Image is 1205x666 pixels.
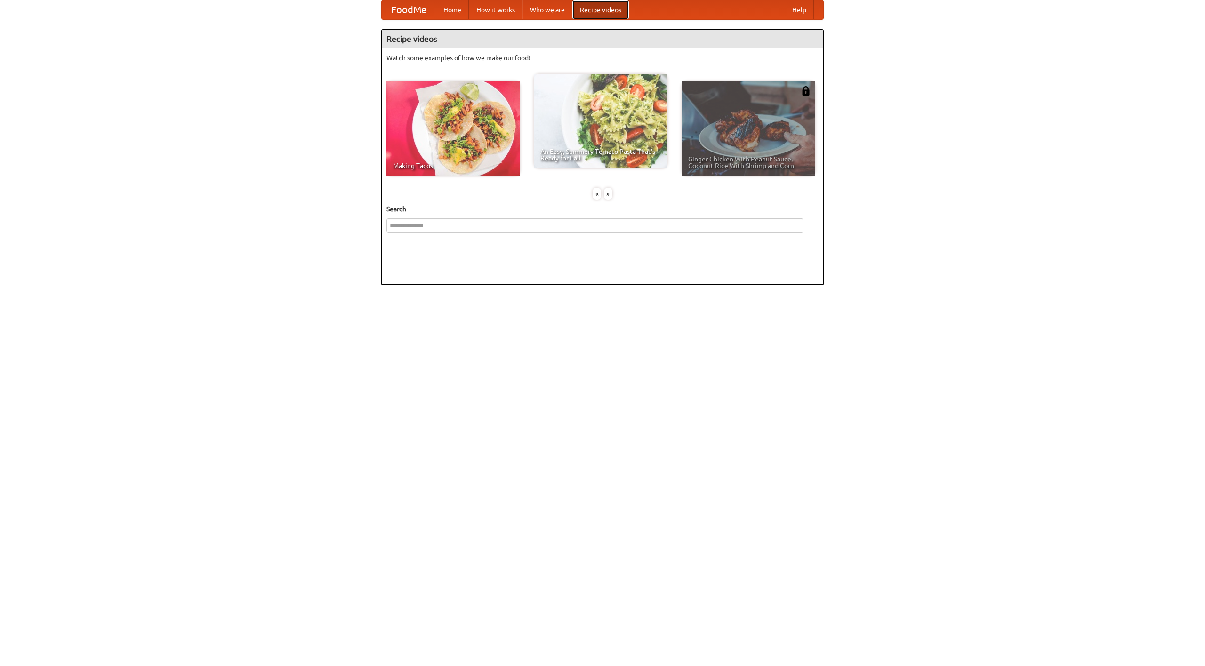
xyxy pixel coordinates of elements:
a: Help [785,0,814,19]
img: 483408.png [801,86,811,96]
h4: Recipe videos [382,30,823,48]
a: Home [436,0,469,19]
a: FoodMe [382,0,436,19]
div: » [604,188,612,200]
span: Making Tacos [393,162,514,169]
a: An Easy, Summery Tomato Pasta That's Ready for Fall [534,74,667,168]
span: An Easy, Summery Tomato Pasta That's Ready for Fall [540,148,661,161]
a: Who we are [522,0,572,19]
a: Recipe videos [572,0,629,19]
div: « [593,188,601,200]
a: How it works [469,0,522,19]
h5: Search [386,204,819,214]
p: Watch some examples of how we make our food! [386,53,819,63]
a: Making Tacos [386,81,520,176]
